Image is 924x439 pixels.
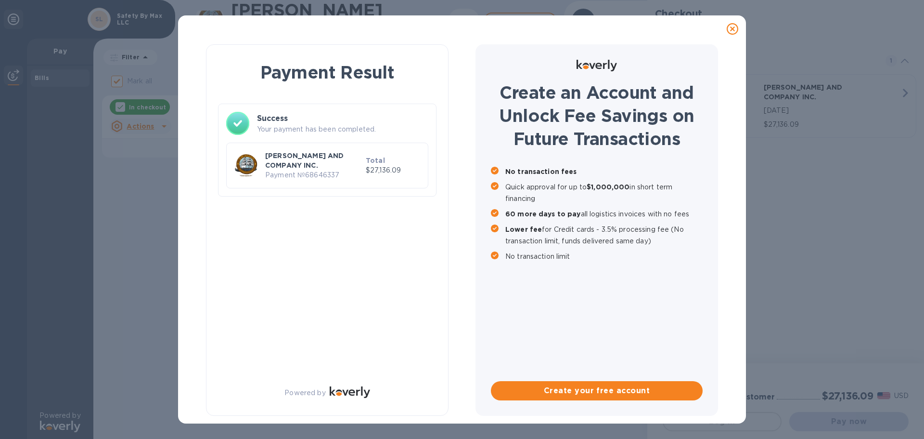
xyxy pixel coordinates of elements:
[257,124,428,134] p: Your payment has been completed.
[366,165,420,175] p: $27,136.09
[330,386,370,398] img: Logo
[499,385,695,397] span: Create your free account
[366,157,385,164] b: Total
[491,381,703,400] button: Create your free account
[505,251,703,262] p: No transaction limit
[265,170,362,180] p: Payment № 68646337
[265,151,362,170] p: [PERSON_NAME] AND COMPANY INC.
[284,388,325,398] p: Powered by
[505,208,703,220] p: all logistics invoices with no fees
[505,181,703,204] p: Quick approval for up to in short term financing
[577,60,617,71] img: Logo
[222,60,433,84] h1: Payment Result
[505,224,703,247] p: for Credit cards - 3.5% processing fee (No transaction limit, funds delivered same day)
[587,183,629,191] b: $1,000,000
[505,226,542,233] b: Lower fee
[505,168,577,175] b: No transaction fees
[491,81,703,150] h1: Create an Account and Unlock Fee Savings on Future Transactions
[505,210,581,218] b: 60 more days to pay
[257,113,428,124] h3: Success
